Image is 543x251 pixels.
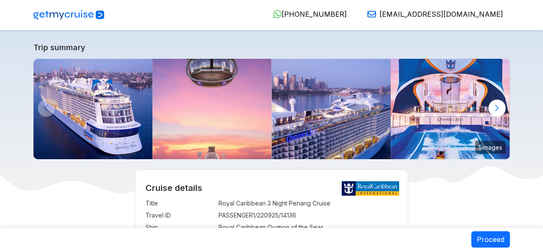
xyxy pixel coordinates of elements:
[282,10,347,18] span: [PHONE_NUMBER]
[475,141,506,154] small: 5 images
[367,10,376,18] img: Email
[146,221,214,233] td: Ship
[273,10,282,18] img: WhatsApp
[146,209,214,221] td: Travel ID
[266,10,347,18] a: [PHONE_NUMBER]
[146,197,214,209] td: Title
[33,59,153,159] img: ovation-exterior-back-aerial-sunset-port-ship.jpg
[152,59,272,159] img: north-star-sunset-ovation-of-the-seas.jpg
[471,231,510,248] button: Proceed
[218,221,398,233] td: Royal Caribbean Ovation of the Seas
[361,10,503,18] a: [EMAIL_ADDRESS][DOMAIN_NAME]
[218,209,398,221] td: PASSENGER1/220925/14136
[146,183,398,193] h2: Cruise details
[391,59,510,159] img: ovation-of-the-seas-flowrider-sunset.jpg
[214,221,218,233] td: :
[33,43,510,52] a: Trip summary
[214,209,218,221] td: :
[218,197,398,209] td: Royal Caribbean 3 Night Penang Cruise
[379,10,503,18] span: [EMAIL_ADDRESS][DOMAIN_NAME]
[214,197,218,209] td: :
[272,59,391,159] img: ovation-of-the-seas-departing-from-sydney.jpg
